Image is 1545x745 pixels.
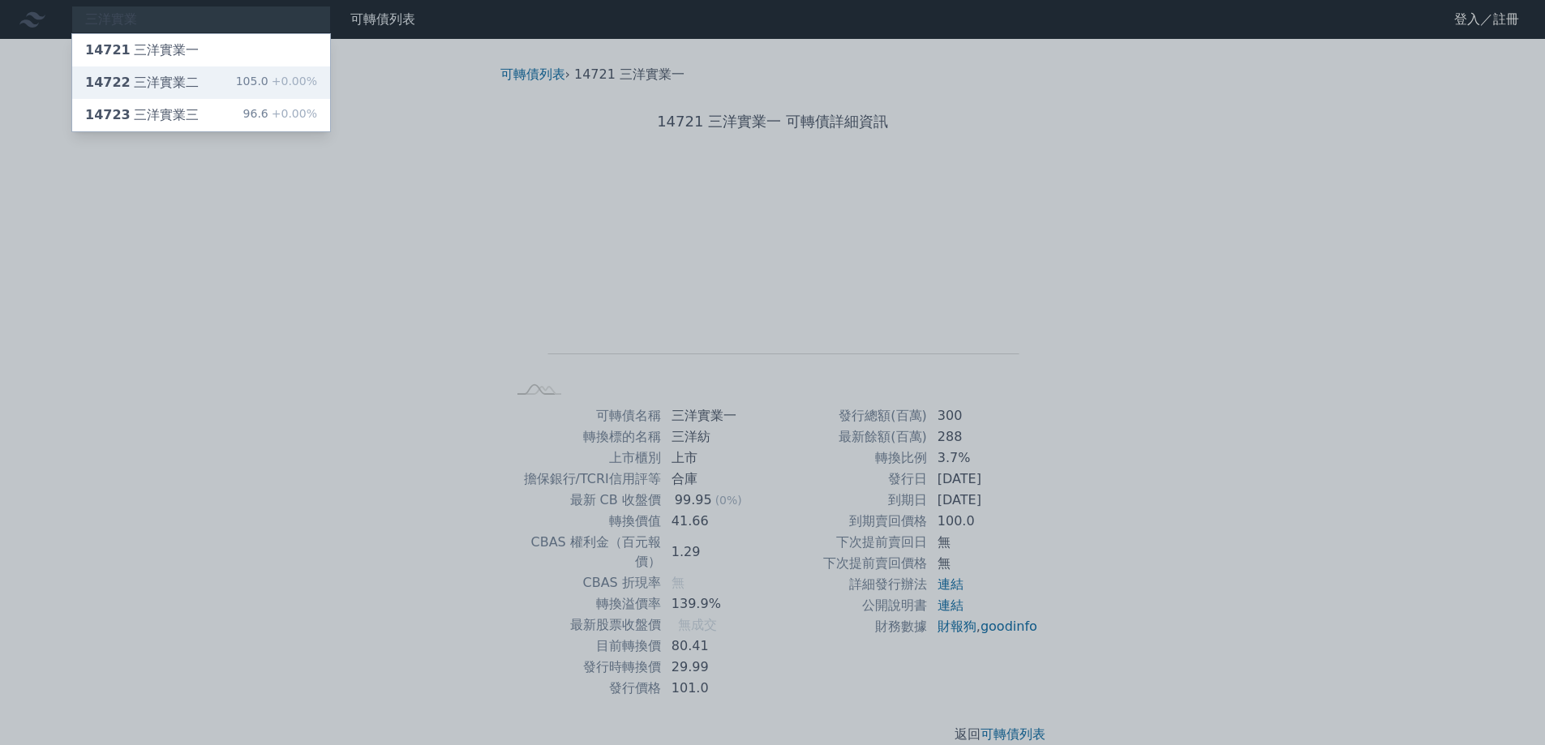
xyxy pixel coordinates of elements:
[85,105,199,125] div: 三洋實業三
[72,34,330,66] a: 14721三洋實業一
[72,99,330,131] a: 14723三洋實業三 96.6+0.00%
[72,66,330,99] a: 14722三洋實業二 105.0+0.00%
[243,105,317,125] div: 96.6
[268,107,317,120] span: +0.00%
[85,107,131,122] span: 14723
[85,42,131,58] span: 14721
[236,73,317,92] div: 105.0
[85,73,199,92] div: 三洋實業二
[85,41,199,60] div: 三洋實業一
[268,75,317,88] span: +0.00%
[85,75,131,90] span: 14722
